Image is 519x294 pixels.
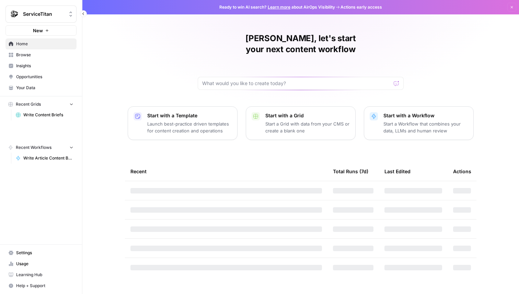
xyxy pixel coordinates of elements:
span: Write Content Briefs [23,112,73,118]
button: Start with a WorkflowStart a Workflow that combines your data, LLMs and human review [364,106,474,140]
span: Write Article Content Brief [23,155,73,161]
input: What would you like to create today? [202,80,391,87]
p: Start a Workflow that combines your data, LLMs and human review [383,120,468,134]
div: Total Runs (7d) [333,162,368,181]
h1: [PERSON_NAME], let's start your next content workflow [198,33,404,55]
a: Learn more [268,4,290,10]
span: New [33,27,43,34]
p: Start with a Template [147,112,232,119]
span: Learning Hub [16,272,73,278]
span: ServiceTitan [23,11,65,17]
button: Start with a TemplateLaunch best-practice driven templates for content creation and operations [128,106,238,140]
span: Usage [16,261,73,267]
a: Your Data [5,82,77,93]
a: Home [5,38,77,49]
div: Last Edited [384,162,411,181]
button: Workspace: ServiceTitan [5,5,77,23]
a: Learning Hub [5,269,77,280]
a: Settings [5,247,77,258]
span: Help + Support [16,283,73,289]
p: Start with a Workflow [383,112,468,119]
a: Write Article Content Brief [13,153,77,164]
button: Recent Workflows [5,142,77,153]
span: Recent Workflows [16,144,51,151]
button: Start with a GridStart a Grid with data from your CMS or create a blank one [246,106,356,140]
button: Help + Support [5,280,77,291]
a: Opportunities [5,71,77,82]
p: Start with a Grid [265,112,350,119]
button: Recent Grids [5,99,77,109]
span: Ready to win AI search? about AirOps Visibility [219,4,335,10]
span: Home [16,41,73,47]
div: Actions [453,162,471,181]
a: Browse [5,49,77,60]
a: Write Content Briefs [13,109,77,120]
span: Recent Grids [16,101,41,107]
span: Opportunities [16,74,73,80]
button: New [5,25,77,36]
p: Launch best-practice driven templates for content creation and operations [147,120,232,134]
img: ServiceTitan Logo [8,8,20,20]
span: Actions early access [341,4,382,10]
span: Insights [16,63,73,69]
p: Start a Grid with data from your CMS or create a blank one [265,120,350,134]
a: Insights [5,60,77,71]
span: Browse [16,52,73,58]
span: Your Data [16,85,73,91]
div: Recent [130,162,322,181]
a: Usage [5,258,77,269]
span: Settings [16,250,73,256]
